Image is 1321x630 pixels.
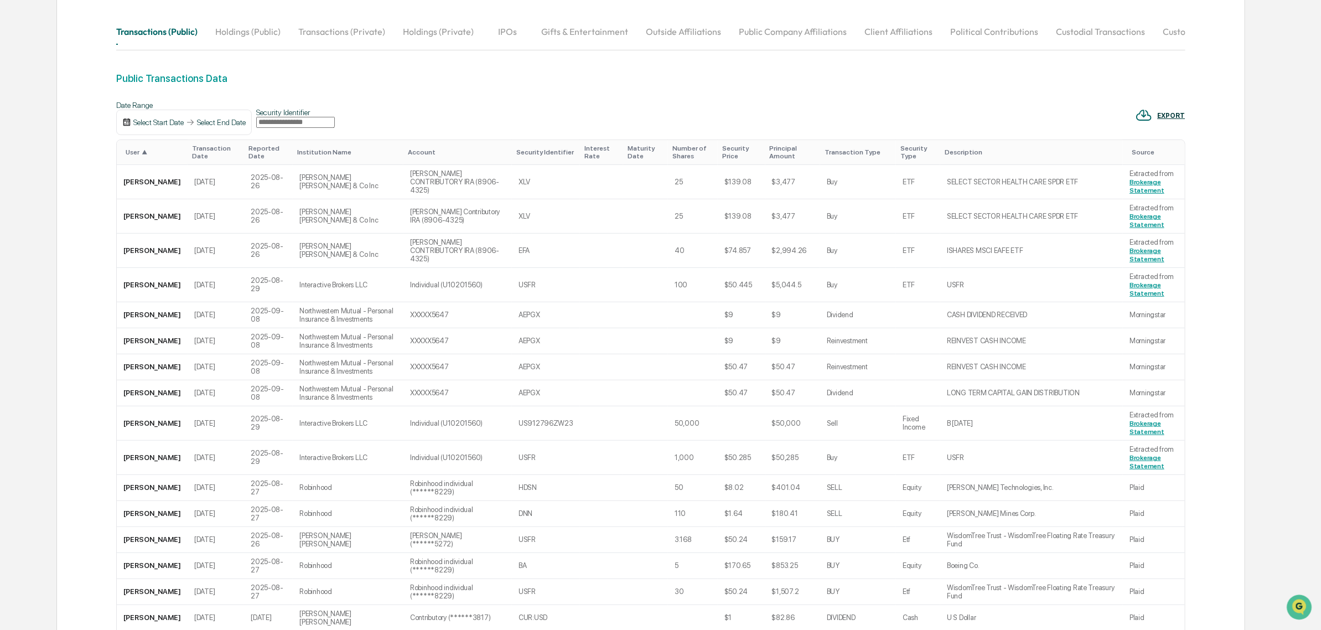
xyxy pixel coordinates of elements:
[403,380,512,406] td: XXXXX5647
[900,144,936,160] div: Security Type
[820,354,896,380] td: Reinvestment
[80,141,89,149] div: 🗄️
[820,302,896,328] td: Dividend
[38,96,140,105] div: We're available if you need us!
[188,234,244,268] td: [DATE]
[825,148,892,156] div: Transaction Type
[117,527,188,553] td: [PERSON_NAME]
[940,579,1123,605] td: WisdomTree Trust - WisdomTree Floating Rate Treasury Fund
[1123,234,1184,268] td: Extracted from
[116,18,1185,45] div: secondary tabs example
[512,380,580,406] td: AEPGX
[117,441,188,475] td: [PERSON_NAME]
[765,165,820,199] td: $3,477
[584,144,619,160] div: Interest Rate
[188,268,244,302] td: [DATE]
[765,380,820,406] td: $50.47
[1130,281,1164,297] a: Brokerage Statement
[668,234,718,268] td: 40
[628,144,664,160] div: Maturity Date
[940,501,1123,527] td: [PERSON_NAME] Mines Corp.
[718,302,765,328] td: $9
[512,406,580,441] td: US912796ZW23
[1123,268,1184,302] td: Extracted from
[1158,112,1185,120] div: EXPORT
[188,165,244,199] td: [DATE]
[718,527,765,553] td: $50.24
[244,328,293,354] td: 2025-09-08
[718,579,765,605] td: $50.24
[117,354,188,380] td: [PERSON_NAME]
[718,501,765,527] td: $1.64
[1123,441,1184,475] td: Extracted from
[403,302,512,328] td: XXXXX5647
[1123,475,1184,501] td: Plaid
[403,268,512,302] td: Individual (U10201560)
[1123,165,1184,199] td: Extracted from
[197,118,246,127] div: Select End Date
[244,441,293,475] td: 2025-08-29
[718,441,765,475] td: $50.285
[765,328,820,354] td: $9
[940,475,1123,501] td: [PERSON_NAME] Technologies, Inc.
[142,148,147,156] span: ▲
[896,501,940,527] td: Equity
[403,441,512,475] td: Individual (U10201560)
[512,579,580,605] td: USFR
[512,302,580,328] td: AEPGX
[117,268,188,302] td: [PERSON_NAME]
[122,118,131,127] img: calendar
[512,234,580,268] td: EFA
[244,268,293,302] td: 2025-08-29
[117,579,188,605] td: [PERSON_NAME]
[188,328,244,354] td: [DATE]
[512,328,580,354] td: AEPGX
[1123,527,1184,553] td: Plaid
[403,165,512,199] td: [PERSON_NAME] CONTRIBUTORY IRA (8906-4325)
[293,475,403,501] td: Robinhood
[1123,199,1184,234] td: Extracted from
[188,501,244,527] td: [DATE]
[293,579,403,605] td: Robinhood
[1130,420,1164,436] a: Brokerage Statement
[820,527,896,553] td: BUY
[820,441,896,475] td: Buy
[11,85,31,105] img: 1746055101610-c473b297-6a78-478c-a979-82029cc54cd1
[22,140,71,151] span: Preclearance
[940,268,1123,302] td: USFR
[765,441,820,475] td: $50,285
[765,199,820,234] td: $3,477
[820,475,896,501] td: SELL
[244,234,293,268] td: 2025-08-26
[244,199,293,234] td: 2025-08-26
[765,302,820,328] td: $9
[117,199,188,234] td: [PERSON_NAME]
[188,302,244,328] td: [DATE]
[394,18,483,45] button: Holdings (Private)
[1130,454,1164,470] a: Brokerage Statement
[293,199,403,234] td: [PERSON_NAME] [PERSON_NAME] & Co Inc
[244,475,293,501] td: 2025-08-27
[668,501,718,527] td: 110
[896,475,940,501] td: Equity
[512,354,580,380] td: AEPGX
[256,108,335,117] div: Security Identifier
[1123,380,1184,406] td: Morningstar
[188,475,244,501] td: [DATE]
[117,475,188,501] td: [PERSON_NAME]
[1154,18,1245,45] button: Custodial Holdings
[820,268,896,302] td: Buy
[244,501,293,527] td: 2025-08-27
[765,553,820,579] td: $853.25
[244,165,293,199] td: 2025-08-26
[896,441,940,475] td: ETF
[512,165,580,199] td: XLV
[718,380,765,406] td: $50.47
[297,148,399,156] div: Institution Name
[244,527,293,553] td: 2025-08-26
[293,380,403,406] td: Northwestern Mutual - Personal Insurance & Investments
[126,148,183,156] div: User
[293,501,403,527] td: Robinhood
[765,501,820,527] td: $180.41
[765,406,820,441] td: $50,000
